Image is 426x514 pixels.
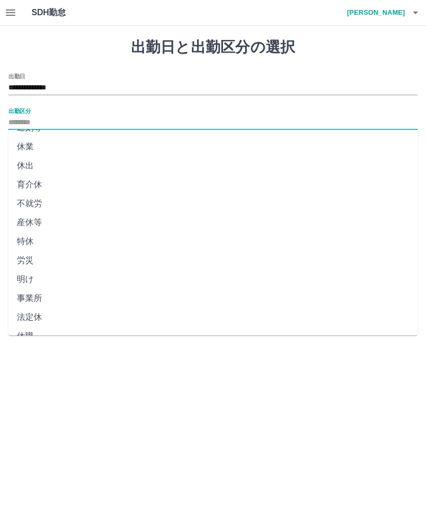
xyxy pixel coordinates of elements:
[8,232,418,251] li: 特休
[8,251,418,270] li: 労災
[8,213,418,232] li: 産休等
[8,72,25,80] label: 出勤日
[8,107,31,115] label: 出勤区分
[8,270,418,289] li: 明け
[8,289,418,308] li: 事業所
[8,194,418,213] li: 不就労
[8,308,418,327] li: 法定休
[8,175,418,194] li: 育介休
[8,327,418,346] li: 休職
[8,156,418,175] li: 休出
[8,137,418,156] li: 休業
[8,38,418,56] h1: 出勤日と出勤区分の選択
